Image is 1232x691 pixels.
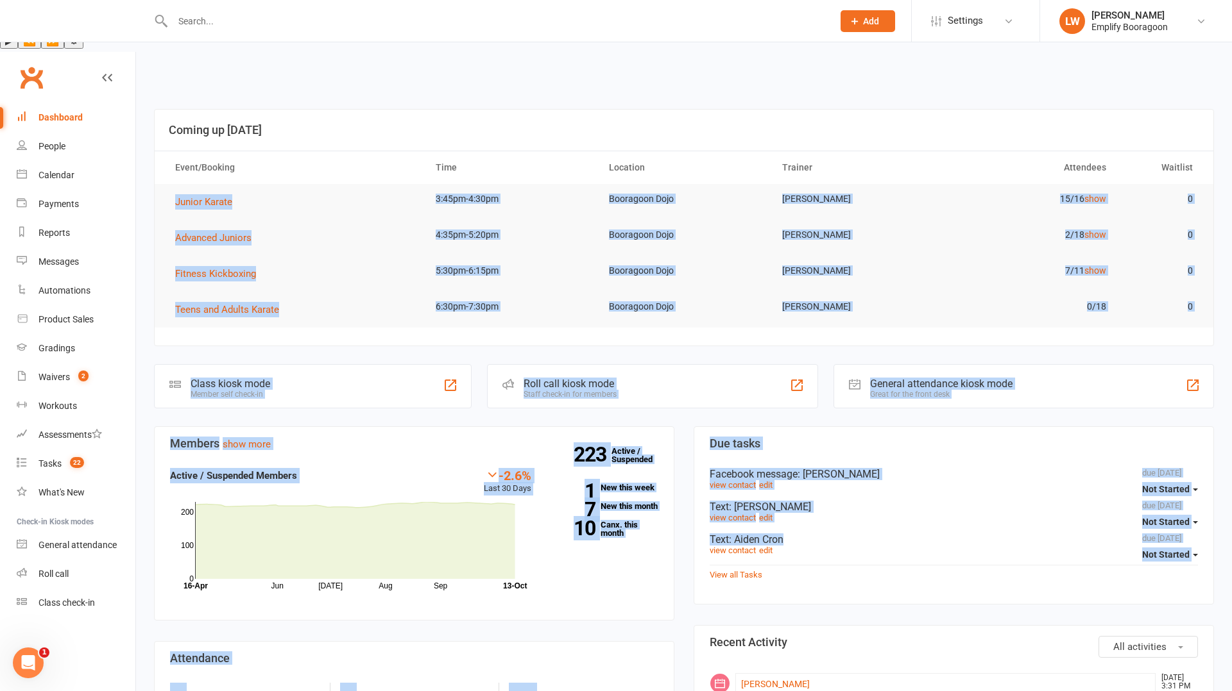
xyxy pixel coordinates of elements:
[17,103,135,132] a: Dashboard
[612,437,668,473] a: 223Active / Suspended
[38,256,79,267] div: Messages
[38,141,65,151] div: People
[17,305,135,334] a: Product Sales
[38,112,83,122] div: Dashboard
[38,597,95,608] div: Class check-in
[551,500,595,519] strong: 7
[38,228,70,238] div: Reports
[944,220,1117,250] td: 2/18
[597,184,771,214] td: Booragoon Dojo
[38,285,90,296] div: Automations
[17,276,135,305] a: Automations
[1084,229,1106,240] a: show
[484,468,531,482] div: -2.6%
[1084,265,1106,276] a: show
[170,652,658,665] h3: Attendance
[710,570,762,579] a: View all Tasks
[771,256,944,286] td: [PERSON_NAME]
[175,230,261,246] button: Advanced Juniors
[38,314,94,324] div: Product Sales
[710,501,1198,513] div: Text
[1142,478,1198,501] button: Not Started
[17,247,135,276] a: Messages
[1118,256,1204,286] td: 0
[175,196,232,208] span: Junior Karate
[424,292,597,322] td: 6:30pm-7:30pm
[38,458,62,469] div: Tasks
[191,390,270,399] div: Member self check-in
[597,256,771,286] td: Booragoon Dojo
[424,220,597,250] td: 4:35pm-5:20pm
[771,184,944,214] td: [PERSON_NAME]
[597,292,771,322] td: Booragoon Dojo
[38,540,117,550] div: General attendance
[759,513,773,522] a: edit
[38,429,102,440] div: Assessments
[841,10,895,32] button: Add
[597,151,771,184] th: Location
[38,569,69,579] div: Roll call
[1142,517,1190,527] span: Not Started
[1118,220,1204,250] td: 0
[484,468,531,495] div: Last 30 Days
[551,483,658,492] a: 1New this week
[944,292,1117,322] td: 0/18
[38,199,79,209] div: Payments
[38,343,75,353] div: Gradings
[17,161,135,190] a: Calendar
[710,480,756,490] a: view contact
[175,302,288,317] button: Teens and Adults Karate
[424,151,597,184] th: Time
[17,219,135,247] a: Reports
[1084,194,1106,204] a: show
[38,487,85,497] div: What's New
[424,256,597,286] td: 5:30pm-6:15pm
[170,437,658,450] h3: Members
[169,124,1199,137] h3: Coming up [DATE]
[17,363,135,392] a: Waivers 2
[870,378,1013,390] div: General attendance kiosk mode
[771,292,944,322] td: [PERSON_NAME]
[944,256,1117,286] td: 7/11
[223,438,271,450] a: show more
[17,190,135,219] a: Payments
[944,184,1117,214] td: 15/16
[551,519,595,538] strong: 10
[17,531,135,560] a: General attendance kiosk mode
[729,501,811,513] span: : [PERSON_NAME]
[1099,636,1198,658] button: All activities
[17,420,135,449] a: Assessments
[175,304,279,315] span: Teens and Adults Karate
[1118,151,1204,184] th: Waitlist
[870,390,1013,399] div: Great for the front desk
[524,390,617,399] div: Staff check-in for members
[798,468,880,480] span: : [PERSON_NAME]
[710,437,1198,450] h3: Due tasks
[191,378,270,390] div: Class kiosk mode
[164,151,424,184] th: Event/Booking
[1059,8,1085,34] div: LW
[17,560,135,588] a: Roll call
[13,647,44,678] iframe: Intercom live chat
[38,170,74,180] div: Calendar
[597,220,771,250] td: Booragoon Dojo
[1155,674,1197,690] time: [DATE] 3:31 PM
[70,457,84,468] span: 22
[759,545,773,555] a: edit
[170,470,297,481] strong: Active / Suspended Members
[710,636,1198,649] h3: Recent Activity
[39,647,49,658] span: 1
[175,194,241,210] button: Junior Karate
[38,372,70,382] div: Waivers
[175,232,252,244] span: Advanced Juniors
[424,184,597,214] td: 3:45pm-4:30pm
[17,478,135,507] a: What's New
[551,502,658,510] a: 7New this month
[169,12,824,30] input: Search...
[1118,184,1204,214] td: 0
[1142,543,1198,566] button: Not Started
[710,513,756,522] a: view contact
[1142,549,1190,560] span: Not Started
[17,588,135,617] a: Class kiosk mode
[944,151,1117,184] th: Attendees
